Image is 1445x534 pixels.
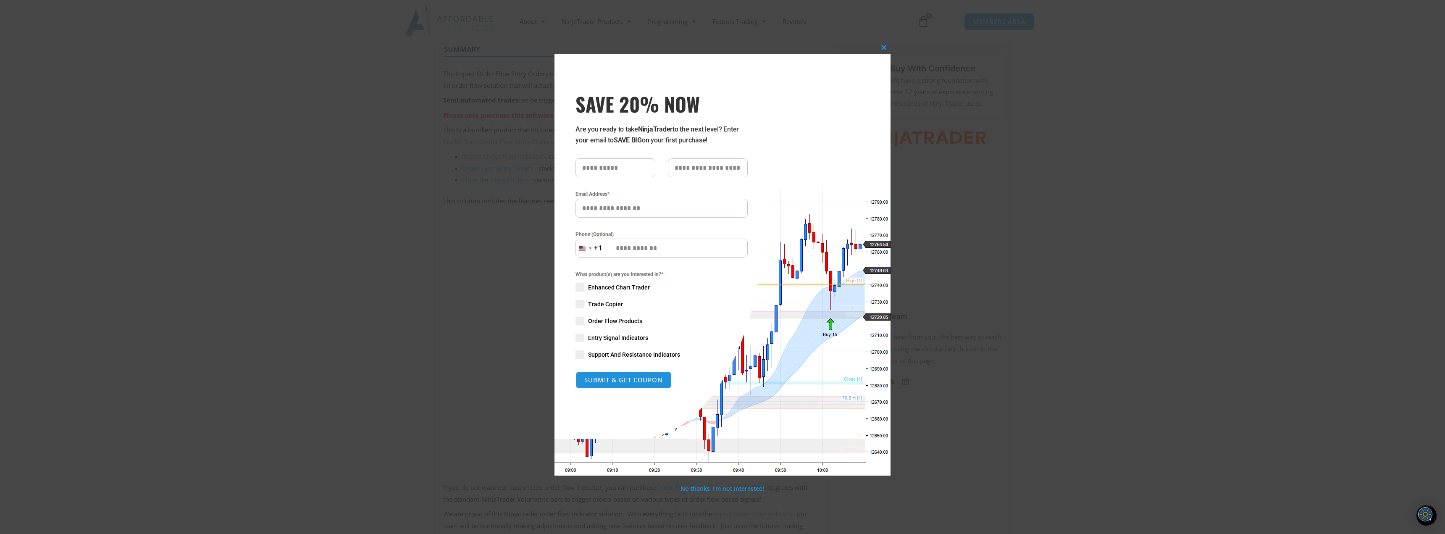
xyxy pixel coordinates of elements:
label: Entry Signal Indicators [575,334,748,342]
span: Entry Signal Indicators [588,334,648,342]
label: Enhanced Chart Trader [575,283,748,292]
a: No thanks, I’m not interested! [680,484,764,492]
strong: NinjaTrader [638,125,673,133]
div: +1 [594,243,602,254]
button: SUBMIT & GET COUPON [575,371,672,389]
label: Email Address [575,190,748,198]
span: Order Flow Products [588,317,642,325]
h3: SAVE 20% NOW [575,92,748,116]
label: Order Flow Products [575,317,748,325]
span: Enhanced Chart Trader [588,283,650,292]
label: Support And Resistance Indicators [575,350,748,359]
span: Support And Resistance Indicators [588,350,680,359]
button: Selected country [575,239,602,258]
label: Phone (Optional) [575,230,748,239]
div: Open Intercom Messenger [1416,505,1437,526]
strong: SAVE BIG [614,136,642,144]
label: Trade Copier [575,300,748,308]
p: Are you ready to take to the next level? Enter your email to on your first purchase! [575,124,748,146]
span: What product(s) are you interested in? [575,270,748,279]
span: Trade Copier [588,300,623,308]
